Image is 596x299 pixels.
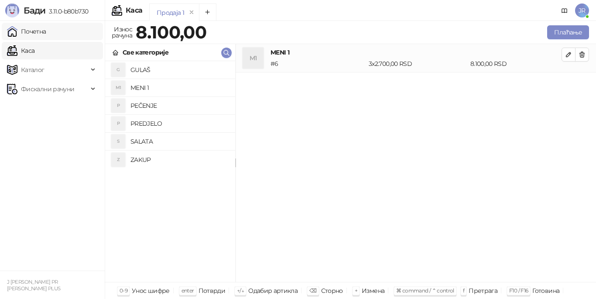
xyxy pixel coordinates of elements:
div: Сторно [321,285,343,296]
span: 3.11.0-b80b730 [45,7,88,15]
h4: GULAŠ [130,63,228,77]
div: M1 [243,48,264,69]
small: J [PERSON_NAME] PR [PERSON_NAME] PLUS [7,279,60,292]
span: JR [575,3,589,17]
span: F10 / F16 [509,287,528,294]
img: Logo [5,3,19,17]
h4: SALATA [130,134,228,148]
button: remove [186,9,197,16]
a: Документација [558,3,572,17]
div: Потврди [199,285,226,296]
a: Каса [7,42,34,59]
div: Износ рачуна [110,24,134,41]
h4: PREDJELO [130,117,228,131]
div: # 6 [269,59,367,69]
button: Add tab [199,3,216,21]
div: Продаја 1 [157,8,184,17]
div: 8.100,00 RSD [469,59,563,69]
span: ↑/↓ [237,287,244,294]
div: Каса [126,7,142,14]
span: ⌫ [309,287,316,294]
div: Z [111,153,125,167]
button: Плаћање [547,25,589,39]
h4: PEČENJE [130,99,228,113]
h4: MENI 1 [130,81,228,95]
div: G [111,63,125,77]
div: Све категорије [123,48,168,57]
strong: 8.100,00 [136,21,206,43]
span: Каталог [21,61,45,79]
a: Почетна [7,23,46,40]
span: Бади [24,5,45,16]
div: Готовина [532,285,559,296]
span: Фискални рачуни [21,80,74,98]
div: Унос шифре [132,285,170,296]
h4: MENI 1 [271,48,562,57]
span: 0-9 [120,287,127,294]
div: 3 x 2.700,00 RSD [367,59,469,69]
span: enter [182,287,194,294]
div: Одабир артикла [248,285,298,296]
h4: ZAKUP [130,153,228,167]
div: Претрага [469,285,497,296]
div: Измена [362,285,384,296]
div: P [111,99,125,113]
span: f [463,287,464,294]
div: P [111,117,125,131]
span: ⌘ command / ⌃ control [396,287,454,294]
span: + [355,287,357,294]
div: grid [105,61,235,282]
div: S [111,134,125,148]
div: M1 [111,81,125,95]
